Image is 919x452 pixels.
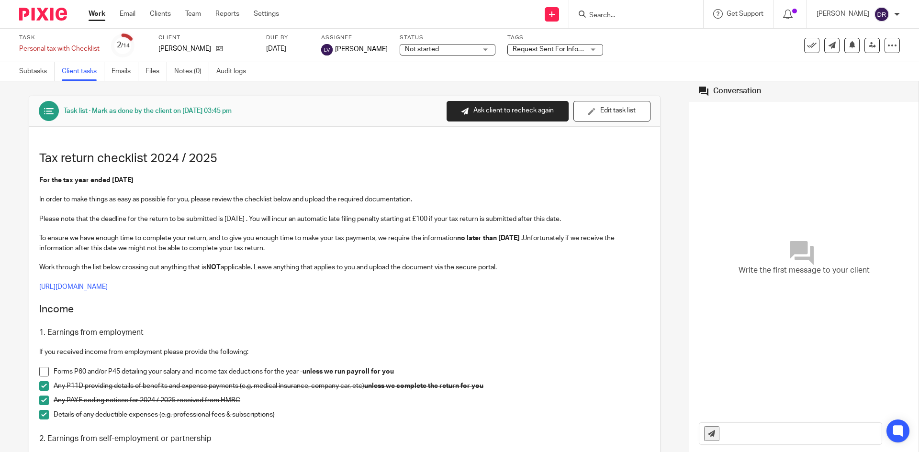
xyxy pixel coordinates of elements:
strong: For the tax year ended [DATE] [39,177,134,184]
p: Any P11D providing details of benefits and expense payments (e.g. medical insurance, company car,... [54,381,650,391]
p: Work through the list below crossing out anything that is applicable. Leave anything that applies... [39,263,650,272]
div: Personal tax with Checklist [19,44,100,54]
a: Settings [254,9,279,19]
img: Pixie [19,8,67,21]
span: [PERSON_NAME] [335,44,388,54]
label: Task [19,34,100,42]
input: Search [588,11,674,20]
p: [PERSON_NAME] [817,9,869,19]
a: Email [120,9,135,19]
div: Task list · Mark as done by the client on [DATE] 03:45 pm [64,106,232,116]
label: Tags [507,34,603,42]
h3: 2. Earnings from self-employment or partnership [39,434,650,444]
p: Details of any deductible expenses (e.g. professional fees & subscriptions) [54,410,650,419]
a: Emails [112,62,138,81]
div: Conversation [713,86,761,96]
h1: Tax return checklist 2024 / 2025 [39,151,650,166]
label: Client [158,34,254,42]
a: Work [89,9,105,19]
h2: Income [39,301,650,318]
span: Get Support [727,11,763,17]
p: Any PAYE coding notices for 2024 / 2025 received from HMRC [54,396,650,405]
a: Files [146,62,167,81]
button: Edit task list [573,101,650,121]
span: [DATE] [266,45,286,52]
u: NOT [206,264,221,271]
span: Request Sent For Information + 1 [513,46,612,53]
a: [URL][DOMAIN_NAME] [39,284,108,290]
p: Forms P60 and/or P45 detailing your salary and income tax deductions for the year - [54,367,650,376]
a: Subtasks [19,62,55,81]
img: svg%3E [321,44,333,55]
label: Status [400,34,495,42]
p: Please note that the deadline for the return to be submitted is [DATE] . You will incur an automa... [39,214,650,224]
p: In order to make things as easy as possible for you, please review the checklist below and upload... [39,195,650,204]
strong: unless we run payroll for you [303,368,394,375]
div: 2 [117,40,130,51]
span: Write the first message to your client [739,265,870,276]
a: Client tasks [62,62,104,81]
strong: no later than [DATE] . [457,235,523,242]
a: Reports [215,9,239,19]
label: Due by [266,34,309,42]
p: To ensure we have enough time to complete your return, and to give you enough time to make your t... [39,233,650,253]
button: Ask client to recheck again [447,101,569,121]
p: [PERSON_NAME] [158,44,211,54]
a: Audit logs [216,62,253,81]
a: Clients [150,9,171,19]
a: Notes (0) [174,62,209,81]
small: /14 [121,43,130,48]
p: If you received income from employment please provide the following: [39,347,650,357]
a: Team [185,9,201,19]
img: svg%3E [874,7,889,22]
span: Not started [405,46,439,53]
strong: unless we complete the return for you [364,383,483,389]
label: Assignee [321,34,388,42]
h3: 1. Earnings from employment [39,328,650,338]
